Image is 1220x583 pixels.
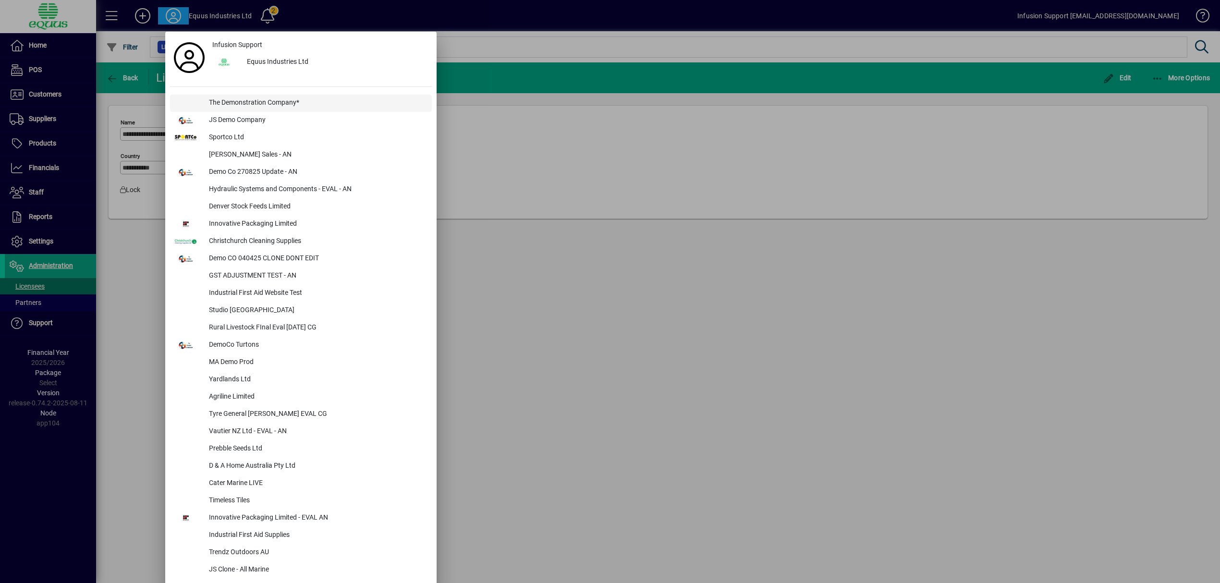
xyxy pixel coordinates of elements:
div: Agriline Limited [201,389,432,406]
div: Sportco Ltd [201,129,432,146]
button: Innovative Packaging Limited - EVAL AN [170,510,432,527]
div: Trendz Outdoors AU [201,544,432,561]
a: Infusion Support [208,36,432,54]
div: Christchurch Cleaning Supplies [201,233,432,250]
div: Studio [GEOGRAPHIC_DATA] [201,302,432,319]
button: Denver Stock Feeds Limited [170,198,432,216]
button: JS Demo Company [170,112,432,129]
button: [PERSON_NAME] Sales - AN [170,146,432,164]
div: Vautier NZ Ltd - EVAL - AN [201,423,432,440]
button: Rural Livestock FInal Eval [DATE] CG [170,319,432,337]
button: GST ADJUSTMENT TEST - AN [170,267,432,285]
button: Industrial First Aid Website Test [170,285,432,302]
button: Agriline Limited [170,389,432,406]
button: Trendz Outdoors AU [170,544,432,561]
div: Rural Livestock FInal Eval [DATE] CG [201,319,432,337]
button: Tyre General [PERSON_NAME] EVAL CG [170,406,432,423]
div: Industrial First Aid Website Test [201,285,432,302]
div: MA Demo Prod [201,354,432,371]
button: Prebble Seeds Ltd [170,440,432,458]
div: DemoCo Turtons [201,337,432,354]
button: Vautier NZ Ltd - EVAL - AN [170,423,432,440]
span: Infusion Support [212,40,262,50]
div: Hydraulic Systems and Components - EVAL - AN [201,181,432,198]
button: MA Demo Prod [170,354,432,371]
div: Equus Industries Ltd [239,54,432,71]
div: Innovative Packaging Limited [201,216,432,233]
button: Yardlands Ltd [170,371,432,389]
div: [PERSON_NAME] Sales - AN [201,146,432,164]
button: Demo Co 270825 Update - AN [170,164,432,181]
button: Christchurch Cleaning Supplies [170,233,432,250]
button: Timeless Tiles [170,492,432,510]
div: Cater Marine LIVE [201,475,432,492]
div: Innovative Packaging Limited - EVAL AN [201,510,432,527]
button: DemoCo Turtons [170,337,432,354]
div: GST ADJUSTMENT TEST - AN [201,267,432,285]
div: Tyre General [PERSON_NAME] EVAL CG [201,406,432,423]
button: JS Clone - All Marine [170,561,432,579]
button: Innovative Packaging Limited [170,216,432,233]
div: Yardlands Ltd [201,371,432,389]
button: The Demonstration Company* [170,95,432,112]
button: Hydraulic Systems and Components - EVAL - AN [170,181,432,198]
button: Demo CO 040425 CLONE DONT EDIT [170,250,432,267]
div: D & A Home Australia Pty Ltd [201,458,432,475]
div: Prebble Seeds Ltd [201,440,432,458]
div: Demo Co 270825 Update - AN [201,164,432,181]
button: Cater Marine LIVE [170,475,432,492]
div: Denver Stock Feeds Limited [201,198,432,216]
button: Studio [GEOGRAPHIC_DATA] [170,302,432,319]
div: JS Clone - All Marine [201,561,432,579]
button: Sportco Ltd [170,129,432,146]
div: Industrial First Aid Supplies [201,527,432,544]
div: JS Demo Company [201,112,432,129]
a: Profile [170,49,208,66]
button: Equus Industries Ltd [208,54,432,71]
div: The Demonstration Company* [201,95,432,112]
button: D & A Home Australia Pty Ltd [170,458,432,475]
div: Demo CO 040425 CLONE DONT EDIT [201,250,432,267]
button: Industrial First Aid Supplies [170,527,432,544]
div: Timeless Tiles [201,492,432,510]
